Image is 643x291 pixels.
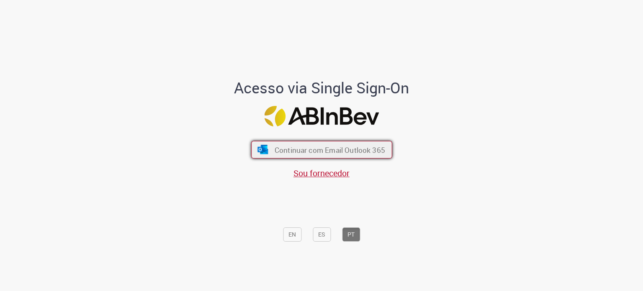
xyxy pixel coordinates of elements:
button: PT [342,227,360,242]
button: ícone Azure/Microsoft 360 Continuar com Email Outlook 365 [251,141,392,159]
img: Logo ABInBev [264,106,379,126]
h1: Acesso via Single Sign-On [206,80,438,96]
button: EN [283,227,301,242]
span: Continuar com Email Outlook 365 [274,145,385,155]
img: ícone Azure/Microsoft 360 [257,145,269,155]
button: ES [313,227,331,242]
a: Sou fornecedor [293,167,350,179]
